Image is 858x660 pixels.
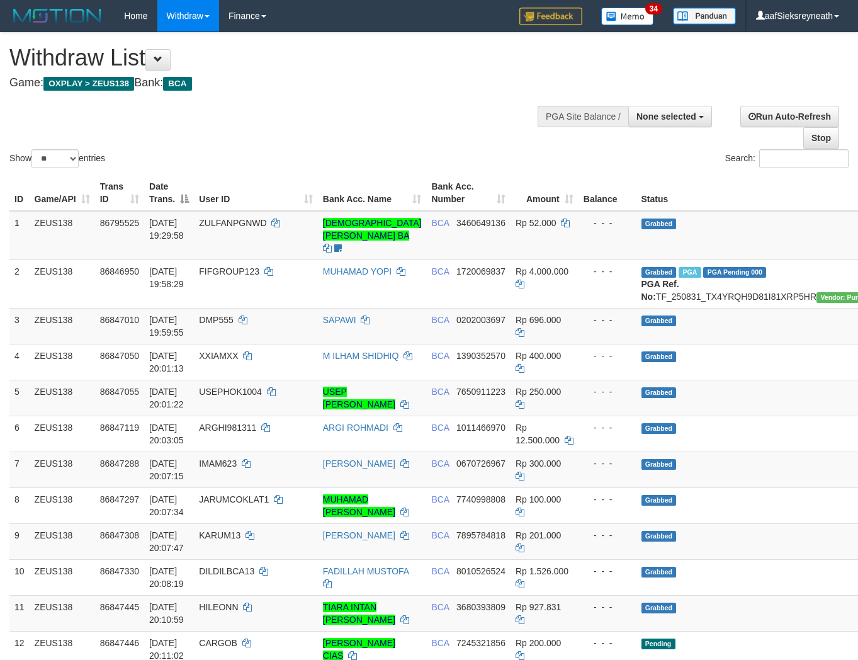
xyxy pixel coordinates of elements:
img: MOTION_logo.png [9,6,105,25]
span: Grabbed [641,219,677,229]
span: BCA [431,387,449,397]
a: TIARA INTAN [PERSON_NAME] [323,602,395,625]
a: MUHAMAD [PERSON_NAME] [323,494,395,517]
span: JARUMCOKLAT1 [199,494,269,504]
td: 8 [9,487,30,523]
span: Copy 0202003697 to clipboard [456,315,505,325]
label: Search: [725,149,849,168]
span: Rp 300.000 [516,458,561,469]
th: ID [9,175,30,211]
span: [DATE] 20:07:34 [149,494,184,517]
span: Copy 7740998808 to clipboard [456,494,505,504]
span: Grabbed [641,495,677,506]
div: - - - [584,314,631,326]
span: CARGOB [199,638,237,648]
span: 86847288 [100,458,139,469]
span: [DATE] 20:07:47 [149,530,184,553]
span: 86847297 [100,494,139,504]
a: [PERSON_NAME] [323,530,395,540]
span: Copy 0670726967 to clipboard [456,458,505,469]
span: [DATE] 20:08:19 [149,566,184,589]
span: Pending [641,639,675,649]
th: Date Trans.: activate to sort column descending [144,175,194,211]
span: DMP555 [199,315,233,325]
span: Rp 100.000 [516,494,561,504]
td: ZEUS138 [30,308,95,344]
h1: Withdraw List [9,45,560,71]
span: KARUM13 [199,530,240,540]
span: BCA [431,423,449,433]
div: - - - [584,493,631,506]
span: [DATE] 20:10:59 [149,602,184,625]
span: Grabbed [641,603,677,613]
span: Grabbed [641,423,677,434]
span: ARGHI981311 [199,423,256,433]
span: Rp 400.000 [516,351,561,361]
a: Stop [803,127,839,149]
div: - - - [584,529,631,542]
span: Copy 1390352570 to clipboard [456,351,505,361]
span: [DATE] 20:01:13 [149,351,184,373]
img: Button%20Memo.svg [601,8,654,25]
span: Grabbed [641,567,677,577]
td: 4 [9,344,30,380]
td: ZEUS138 [30,559,95,595]
span: BCA [431,351,449,361]
div: - - - [584,265,631,278]
td: ZEUS138 [30,416,95,452]
input: Search: [759,149,849,168]
th: Game/API: activate to sort column ascending [30,175,95,211]
td: ZEUS138 [30,211,95,260]
td: 5 [9,380,30,416]
div: - - - [584,457,631,470]
span: IMAM623 [199,458,237,469]
span: 34 [645,3,662,14]
span: Rp 201.000 [516,530,561,540]
span: USEPHOK1004 [199,387,262,397]
img: panduan.png [673,8,736,25]
div: - - - [584,421,631,434]
th: Bank Acc. Number: activate to sort column ascending [426,175,511,211]
td: 9 [9,523,30,559]
span: 86847119 [100,423,139,433]
span: 86847445 [100,602,139,612]
span: [DATE] 20:07:15 [149,458,184,481]
td: 3 [9,308,30,344]
td: 1 [9,211,30,260]
span: [DATE] 19:59:55 [149,315,184,338]
th: Trans ID: activate to sort column ascending [95,175,144,211]
select: Showentries [31,149,79,168]
th: User ID: activate to sort column ascending [194,175,318,211]
a: MUHAMAD YOPI [323,266,392,276]
span: BCA [431,566,449,576]
span: FIFGROUP123 [199,266,259,276]
span: XXIAMXX [199,351,238,361]
span: Copy 7650911223 to clipboard [456,387,505,397]
span: Rp 4.000.000 [516,266,568,276]
th: Balance [579,175,636,211]
span: PGA Pending [703,267,766,278]
span: 86847050 [100,351,139,361]
td: ZEUS138 [30,344,95,380]
span: Rp 696.000 [516,315,561,325]
a: USEP [PERSON_NAME] [323,387,395,409]
label: Show entries [9,149,105,168]
div: - - - [584,385,631,398]
span: 86847055 [100,387,139,397]
span: Marked by aafnoeunsreypich [679,267,701,278]
span: Rp 200.000 [516,638,561,648]
div: - - - [584,217,631,229]
span: None selected [636,111,696,122]
span: BCA [431,315,449,325]
th: Bank Acc. Name: activate to sort column ascending [318,175,427,211]
div: PGA Site Balance / [538,106,628,127]
td: ZEUS138 [30,380,95,416]
div: - - - [584,565,631,577]
td: 2 [9,259,30,308]
span: 86847308 [100,530,139,540]
span: BCA [431,602,449,612]
a: SAPAWI [323,315,356,325]
span: ZULFANPGNWD [199,218,266,228]
th: Amount: activate to sort column ascending [511,175,579,211]
span: Copy 7245321856 to clipboard [456,638,505,648]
